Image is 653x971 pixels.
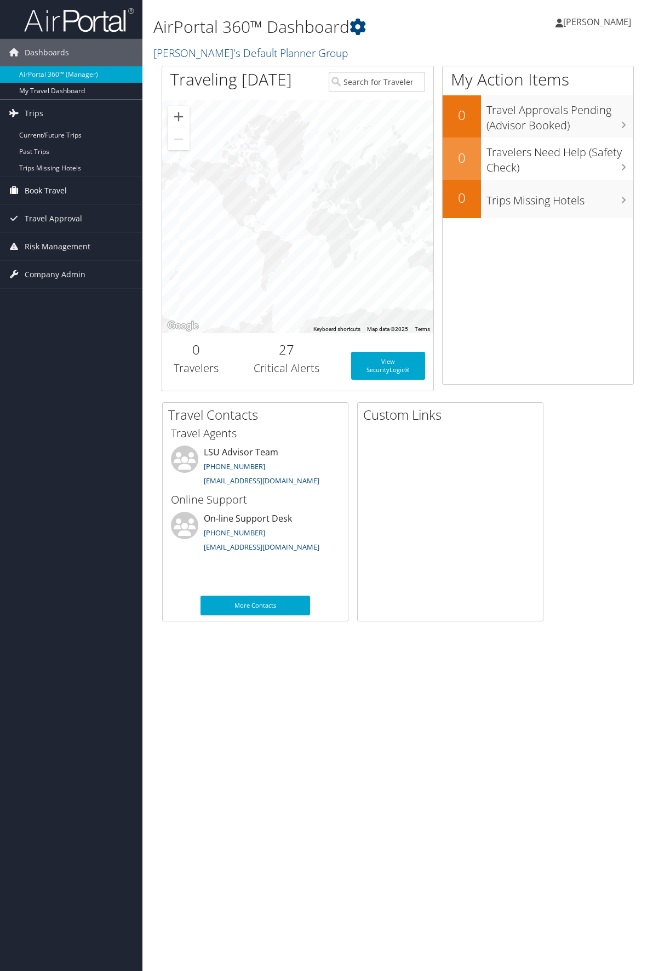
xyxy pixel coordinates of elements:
span: Company Admin [25,261,85,288]
button: Keyboard shortcuts [313,325,360,333]
a: Terms (opens in new tab) [415,326,430,332]
a: [EMAIL_ADDRESS][DOMAIN_NAME] [204,542,319,552]
h2: Custom Links [363,405,543,424]
h2: Travel Contacts [168,405,348,424]
h2: 0 [170,340,222,359]
h2: 0 [443,106,481,124]
span: Book Travel [25,177,67,204]
a: [PERSON_NAME] [555,5,642,38]
h3: Online Support [171,492,340,507]
span: Travel Approval [25,205,82,232]
a: More Contacts [201,596,310,615]
button: Zoom in [168,106,190,128]
h3: Travelers Need Help (Safety Check) [486,139,633,175]
input: Search for Traveler [329,72,425,92]
span: Map data ©2025 [367,326,408,332]
a: 0Travelers Need Help (Safety Check) [443,138,633,180]
h2: 0 [443,148,481,167]
li: LSU Advisor Team [165,445,345,490]
a: [PHONE_NUMBER] [204,461,265,471]
button: Zoom out [168,128,190,150]
h2: 27 [238,340,335,359]
span: Trips [25,100,43,127]
h3: Critical Alerts [238,361,335,376]
h3: Travelers [170,361,222,376]
h2: 0 [443,189,481,207]
span: Risk Management [25,233,90,260]
span: [PERSON_NAME] [563,16,631,28]
a: 0Trips Missing Hotels [443,180,633,218]
img: airportal-logo.png [24,7,134,33]
li: On-line Support Desk [165,512,345,557]
h3: Travel Agents [171,426,340,441]
h1: AirPortal 360™ Dashboard [153,15,479,38]
a: View SecurityLogic® [351,352,425,380]
h1: Traveling [DATE] [170,68,292,91]
span: Dashboards [25,39,69,66]
img: Google [165,319,201,333]
a: 0Travel Approvals Pending (Advisor Booked) [443,95,633,138]
a: [EMAIL_ADDRESS][DOMAIN_NAME] [204,476,319,485]
a: [PHONE_NUMBER] [204,528,265,538]
a: [PERSON_NAME]'s Default Planner Group [153,45,351,60]
h3: Travel Approvals Pending (Advisor Booked) [486,97,633,133]
a: Open this area in Google Maps (opens a new window) [165,319,201,333]
h3: Trips Missing Hotels [486,187,633,208]
h1: My Action Items [443,68,633,91]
